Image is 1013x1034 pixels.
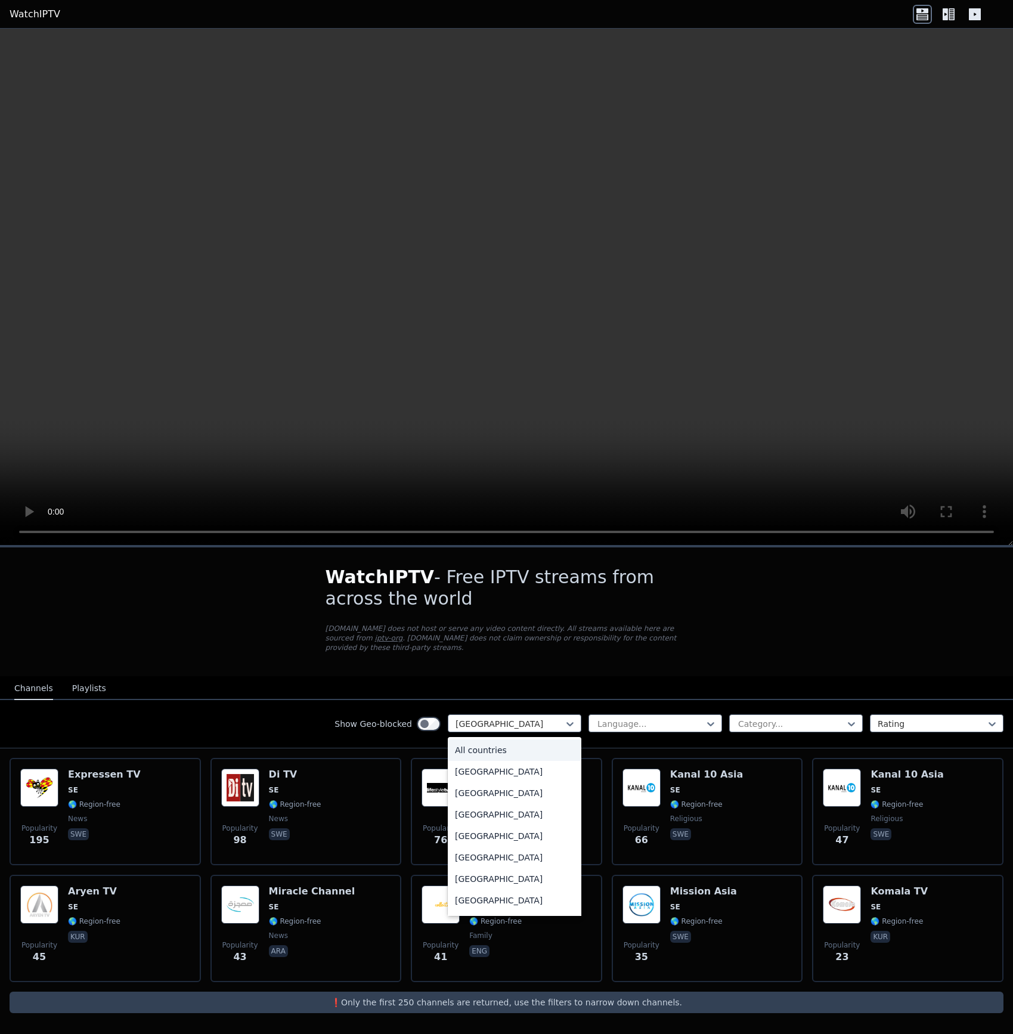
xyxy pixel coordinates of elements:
span: religious [871,814,903,824]
span: 🌎 Region-free [670,800,723,809]
button: Channels [14,677,53,700]
img: Miracle Channel [221,886,259,924]
span: 35 [635,950,648,964]
span: 45 [33,950,46,964]
p: swe [670,931,691,943]
h6: Komala TV [871,886,928,897]
span: SE [68,785,78,795]
p: ara [269,945,288,957]
span: 🌎 Region-free [269,917,321,926]
a: iptv-org [375,634,403,642]
img: Expressen TV [20,769,58,807]
span: Popularity [21,824,57,833]
span: 43 [233,950,246,964]
span: news [68,814,87,824]
p: swe [68,828,89,840]
p: swe [871,828,891,840]
img: Kanal 10 Asia [622,769,661,807]
span: SE [670,785,680,795]
span: Popularity [222,824,258,833]
span: Popularity [423,940,459,950]
span: 🌎 Region-free [469,917,522,926]
span: 🌎 Region-free [670,917,723,926]
span: SE [269,902,279,912]
h1: - Free IPTV streams from across the world [326,566,688,609]
h6: Mission Asia [670,886,737,897]
p: [DOMAIN_NAME] does not host or serve any video content directly. All streams available here are s... [326,624,688,652]
img: LifeStyleTV [422,769,460,807]
div: [GEOGRAPHIC_DATA] [448,847,581,868]
img: Kanal 10 Asia [823,769,861,807]
span: 66 [635,833,648,847]
span: 76 [434,833,447,847]
div: Aruba [448,911,581,933]
a: WatchIPTV [10,7,60,21]
span: Popularity [624,824,659,833]
h6: Kanal 10 Asia [670,769,743,781]
span: 🌎 Region-free [68,800,120,809]
div: [GEOGRAPHIC_DATA] [448,868,581,890]
label: Show Geo-blocked [334,718,412,730]
h6: Miracle Channel [269,886,355,897]
div: [GEOGRAPHIC_DATA] [448,890,581,911]
h6: Aryen TV [68,886,120,897]
span: SE [871,785,881,795]
span: 🌎 Region-free [871,917,923,926]
img: Komala TV [823,886,861,924]
span: family [469,931,492,940]
span: 41 [434,950,447,964]
span: 195 [29,833,49,847]
span: 🌎 Region-free [269,800,321,809]
h6: Kanal 10 Asia [871,769,943,781]
span: 47 [835,833,848,847]
span: Popularity [824,940,860,950]
span: Popularity [423,824,459,833]
div: [GEOGRAPHIC_DATA] [448,825,581,847]
span: news [269,931,288,940]
span: Popularity [624,940,659,950]
span: Popularity [21,940,57,950]
span: Popularity [824,824,860,833]
div: [GEOGRAPHIC_DATA] [448,782,581,804]
span: Popularity [222,940,258,950]
p: kur [871,931,890,943]
div: All countries [448,739,581,761]
span: SE [269,785,279,795]
button: Playlists [72,677,106,700]
img: The Pet Collective [422,886,460,924]
p: eng [469,945,490,957]
img: Mission Asia [622,886,661,924]
div: [GEOGRAPHIC_DATA] [448,804,581,825]
h6: Di TV [269,769,321,781]
span: WatchIPTV [326,566,435,587]
h6: Expressen TV [68,769,141,781]
span: SE [670,902,680,912]
span: SE [68,902,78,912]
span: SE [871,902,881,912]
p: swe [269,828,290,840]
p: swe [670,828,691,840]
div: [GEOGRAPHIC_DATA] [448,761,581,782]
span: 🌎 Region-free [68,917,120,926]
span: 98 [233,833,246,847]
span: 23 [835,950,848,964]
img: Di TV [221,769,259,807]
img: Aryen TV [20,886,58,924]
p: kur [68,931,88,943]
span: religious [670,814,702,824]
span: news [269,814,288,824]
p: ❗️Only the first 250 channels are returned, use the filters to narrow down channels. [14,996,999,1008]
span: 🌎 Region-free [871,800,923,809]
